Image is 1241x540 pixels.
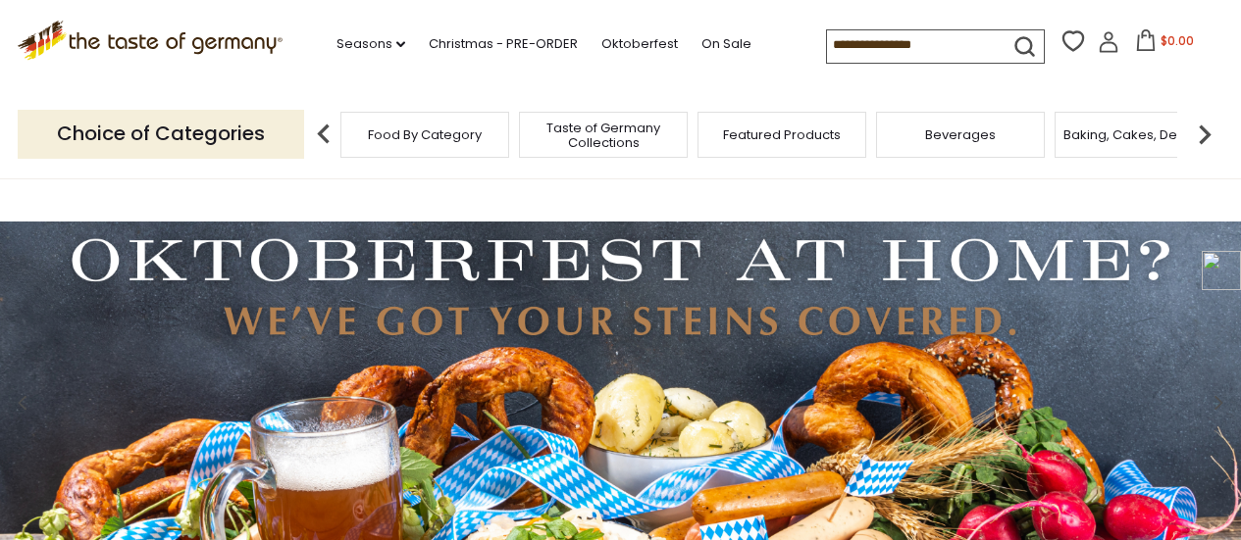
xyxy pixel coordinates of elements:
[701,33,751,55] a: On Sale
[723,127,841,142] a: Featured Products
[1161,32,1194,49] span: $0.00
[601,33,678,55] a: Oktoberfest
[1063,127,1215,142] a: Baking, Cakes, Desserts
[304,115,343,154] img: previous arrow
[1202,251,1241,290] img: logo.png
[1123,29,1207,59] button: $0.00
[925,127,996,142] a: Beverages
[336,33,405,55] a: Seasons
[368,127,482,142] a: Food By Category
[429,33,578,55] a: Christmas - PRE-ORDER
[18,110,304,158] p: Choice of Categories
[525,121,682,150] a: Taste of Germany Collections
[1185,115,1224,154] img: next arrow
